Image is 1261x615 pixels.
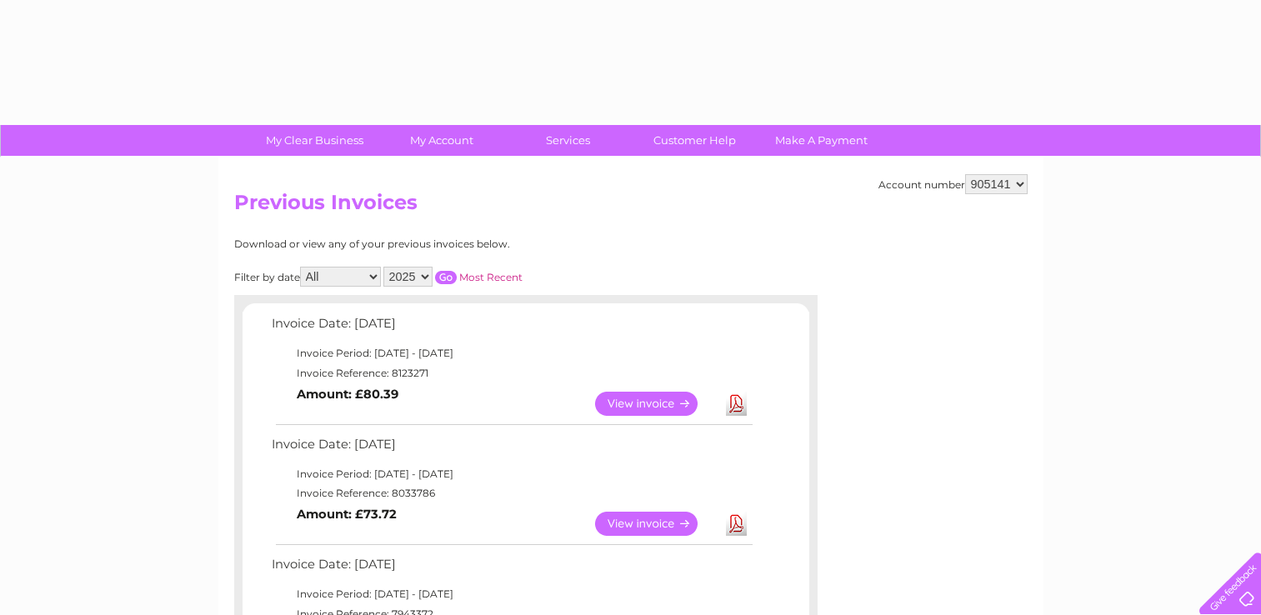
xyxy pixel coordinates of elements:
[268,363,755,383] td: Invoice Reference: 8123271
[499,125,637,156] a: Services
[268,483,755,503] td: Invoice Reference: 8033786
[726,392,747,416] a: Download
[268,464,755,484] td: Invoice Period: [DATE] - [DATE]
[246,125,383,156] a: My Clear Business
[626,125,763,156] a: Customer Help
[268,312,755,343] td: Invoice Date: [DATE]
[373,125,510,156] a: My Account
[268,553,755,584] td: Invoice Date: [DATE]
[459,271,523,283] a: Most Recent
[234,191,1028,222] h2: Previous Invoices
[595,392,718,416] a: View
[234,238,672,250] div: Download or view any of your previous invoices below.
[726,512,747,536] a: Download
[268,433,755,464] td: Invoice Date: [DATE]
[268,584,755,604] td: Invoice Period: [DATE] - [DATE]
[297,387,398,402] b: Amount: £80.39
[297,507,397,522] b: Amount: £73.72
[595,512,718,536] a: View
[753,125,890,156] a: Make A Payment
[234,267,672,287] div: Filter by date
[268,343,755,363] td: Invoice Period: [DATE] - [DATE]
[878,174,1028,194] div: Account number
